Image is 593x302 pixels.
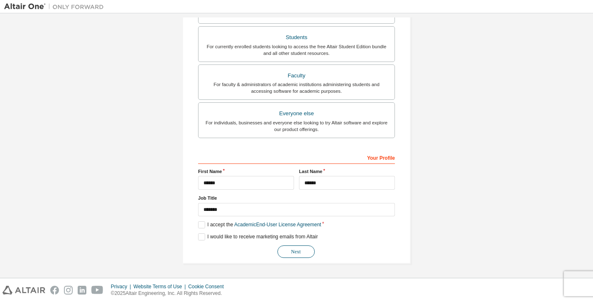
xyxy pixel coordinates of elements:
div: Website Terms of Use [133,283,188,290]
label: First Name [198,168,294,175]
p: © 2025 Altair Engineering, Inc. All Rights Reserved. [111,290,229,297]
div: Cookie Consent [188,283,228,290]
img: facebook.svg [50,286,59,295]
div: For faculty & administrators of academic institutions administering students and accessing softwa... [203,81,390,94]
label: I accept the [198,221,321,228]
div: For individuals, businesses and everyone else looking to try Altair software and explore our prod... [203,119,390,133]
div: Everyone else [203,108,390,119]
a: Academic End-User License Agreement [234,222,321,228]
img: altair_logo.svg [2,286,45,295]
button: Next [277,245,315,258]
label: I would like to receive marketing emails from Altair [198,233,318,240]
img: instagram.svg [64,286,73,295]
div: Students [203,32,390,43]
label: Last Name [299,168,395,175]
img: youtube.svg [91,286,103,295]
div: For currently enrolled students looking to access the free Altair Student Edition bundle and all ... [203,43,390,57]
div: Privacy [111,283,133,290]
img: Altair One [4,2,108,11]
div: Faculty [203,70,390,82]
label: Job Title [198,195,395,201]
div: Your Profile [198,151,395,164]
img: linkedin.svg [78,286,86,295]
